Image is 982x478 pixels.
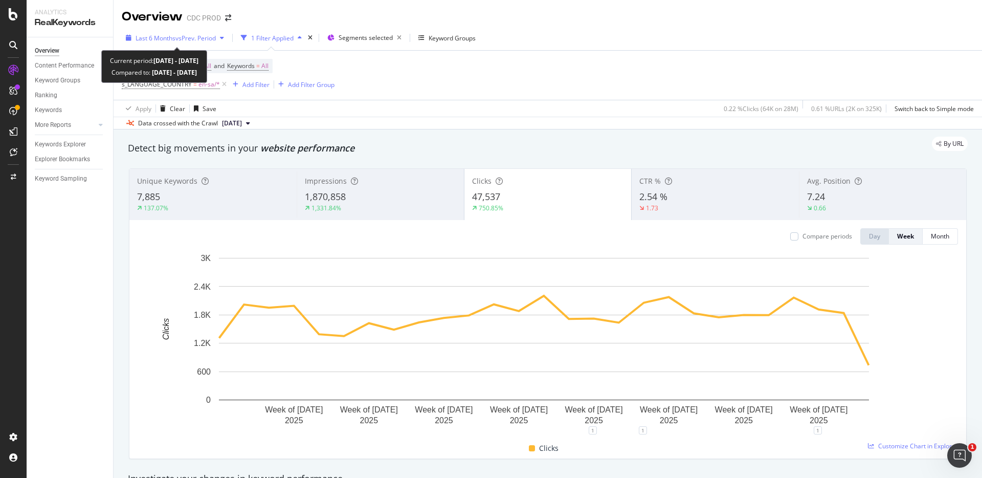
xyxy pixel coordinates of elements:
text: 2025 [435,416,453,425]
text: 2025 [510,416,528,425]
b: [DATE] - [DATE] [150,68,197,77]
text: 600 [197,367,211,376]
span: s_LANGUAGE_COUNTRY [122,80,192,89]
text: 2025 [810,416,828,425]
div: More Reports [35,120,71,131]
button: [DATE] [218,117,254,129]
span: CTR % [639,176,661,186]
span: Unique Keywords [137,176,197,186]
button: Clear [156,100,185,117]
text: Week of [DATE] [490,405,548,414]
text: 0 [206,396,211,404]
span: Keywords [227,61,255,70]
a: Keywords Explorer [35,139,106,150]
text: Week of [DATE] [265,405,323,414]
span: Last 6 Months [136,34,175,42]
div: Add Filter Group [288,80,334,89]
div: 0.66 [814,204,826,212]
div: Explorer Bookmarks [35,154,90,165]
div: Keyword Groups [429,34,476,42]
button: Add Filter [229,78,270,91]
a: More Reports [35,120,96,131]
div: 137.07% [144,204,168,212]
div: 0.22 % Clicks ( 64K on 28M ) [724,104,798,113]
div: Week [897,232,914,241]
div: CDC PROD [187,13,221,23]
span: 1,870,858 [305,190,346,203]
div: Keywords Explorer [35,139,86,150]
button: Month [923,228,958,245]
button: Last 6 MonthsvsPrev. Period [122,30,228,46]
button: Day [860,228,889,245]
text: Week of [DATE] [790,405,847,414]
span: = [256,61,260,70]
div: Add Filter [242,80,270,89]
span: By URL [944,141,964,147]
span: Segments selected [339,33,393,42]
div: Keyword Sampling [35,173,87,184]
text: Week of [DATE] [715,405,773,414]
span: = [193,80,197,89]
div: 1 Filter Applied [251,34,294,42]
a: Customize Chart in Explorer [868,442,958,450]
div: Ranking [35,90,57,101]
div: 1,331.84% [311,204,341,212]
div: Month [931,232,949,241]
svg: A chart. [138,253,950,430]
text: 2025 [660,416,678,425]
span: vs Prev. Period [175,34,216,42]
div: Keywords [35,105,62,116]
div: Save [203,104,216,113]
iframe: Intercom live chat [947,443,972,468]
div: Compare periods [802,232,852,241]
button: Add Filter Group [274,78,334,91]
text: 2025 [585,416,603,425]
div: Analytics [35,8,105,17]
span: en-sa/* [198,77,220,92]
div: Overview [122,8,183,26]
text: Week of [DATE] [340,405,398,414]
text: 1.2K [194,339,211,347]
button: 1 Filter Applied [237,30,306,46]
span: Clicks [539,442,559,454]
div: legacy label [932,137,968,151]
text: 2.4K [194,282,211,291]
div: Apply [136,104,151,113]
div: Data crossed with the Crawl [138,119,218,128]
div: Compared to: [111,67,197,78]
text: Week of [DATE] [565,405,622,414]
div: Current period: [110,55,198,67]
span: 7.24 [807,190,825,203]
a: Keyword Groups [35,75,106,86]
text: Clicks [162,318,170,340]
a: Keyword Sampling [35,173,106,184]
span: All [261,59,269,73]
div: RealKeywords [35,17,105,29]
div: 1 [814,426,822,434]
span: 1 [968,443,976,451]
span: 7,885 [137,190,160,203]
div: Content Performance [35,60,94,71]
div: Switch back to Simple mode [895,104,974,113]
button: Save [190,100,216,117]
div: arrow-right-arrow-left [225,14,231,21]
span: 47,537 [472,190,500,203]
div: Clear [170,104,185,113]
div: 1 [589,426,597,434]
text: 2025 [360,416,378,425]
div: Day [869,232,880,241]
span: Avg. Position [807,176,851,186]
button: Keyword Groups [414,30,480,46]
span: and [214,61,225,70]
b: [DATE] - [DATE] [153,56,198,65]
a: Keywords [35,105,106,116]
text: 1.8K [194,311,211,319]
button: Apply [122,100,151,117]
text: Week of [DATE] [415,405,473,414]
div: 750.85% [479,204,503,212]
text: 2025 [285,416,303,425]
span: Customize Chart in Explorer [878,442,958,450]
div: 0.61 % URLs ( 2K on 325K ) [811,104,882,113]
text: 2025 [734,416,753,425]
